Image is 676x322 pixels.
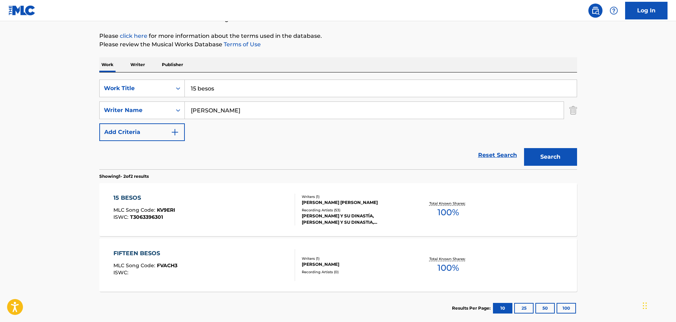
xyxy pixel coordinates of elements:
a: 15 BESOSMLC Song Code:KV9ERIISWC:T3063396301Writers (1)[PERSON_NAME] [PERSON_NAME]Recording Artis... [99,183,577,236]
a: Terms of Use [222,41,261,48]
div: Arrastrar [643,295,647,316]
span: MLC Song Code : [113,207,157,213]
div: Recording Artists ( 53 ) [302,207,408,213]
button: Search [524,148,577,166]
div: 15 BESOS [113,194,175,202]
a: FIFTEEN BESOSMLC Song Code:FVACH3ISWC:Writers (1)[PERSON_NAME]Recording Artists (0)Total Known Sh... [99,239,577,292]
p: Total Known Shares: [429,256,467,262]
p: Total Known Shares: [429,201,467,206]
div: Writer Name [104,106,167,115]
div: Recording Artists ( 0 ) [302,269,408,275]
img: search [591,6,600,15]
div: [PERSON_NAME] Y SU DINASTÍA, [PERSON_NAME] Y SU DINASTIA, [PERSON_NAME] Y SU DINASTIA, [PERSON_NA... [302,213,408,226]
p: Showing 1 - 2 of 2 results [99,173,149,180]
form: Search Form [99,80,577,169]
button: 10 [493,303,512,314]
div: FIFTEEN BESOS [113,249,177,258]
span: ISWC : [113,269,130,276]
span: MLC Song Code : [113,262,157,269]
iframe: Chat Widget [641,288,676,322]
img: 9d2ae6d4665cec9f34b9.svg [171,128,179,136]
span: ISWC : [113,214,130,220]
a: Public Search [588,4,602,18]
div: Work Title [104,84,167,93]
button: 50 [535,303,555,314]
p: Work [99,57,116,72]
div: Writers ( 1 ) [302,194,408,199]
div: Help [607,4,621,18]
div: [PERSON_NAME] [302,261,408,268]
span: 100 % [437,206,459,219]
img: MLC Logo [8,5,36,16]
p: Results Per Page: [452,305,492,311]
button: 100 [557,303,576,314]
p: Writer [128,57,147,72]
a: Log In [625,2,668,19]
span: FVACH3 [157,262,177,269]
img: help [610,6,618,15]
a: click here [120,33,147,39]
p: Please for more information about the terms used in the database. [99,32,577,40]
span: 100 % [437,262,459,274]
div: [PERSON_NAME] [PERSON_NAME] [302,199,408,206]
button: 25 [514,303,534,314]
div: Widget de chat [641,288,676,322]
div: Writers ( 1 ) [302,256,408,261]
span: T3063396301 [130,214,163,220]
span: KV9ERI [157,207,175,213]
p: Publisher [160,57,185,72]
p: Please review the Musical Works Database [99,40,577,49]
button: Add Criteria [99,123,185,141]
img: Delete Criterion [569,101,577,119]
a: Reset Search [475,147,521,163]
